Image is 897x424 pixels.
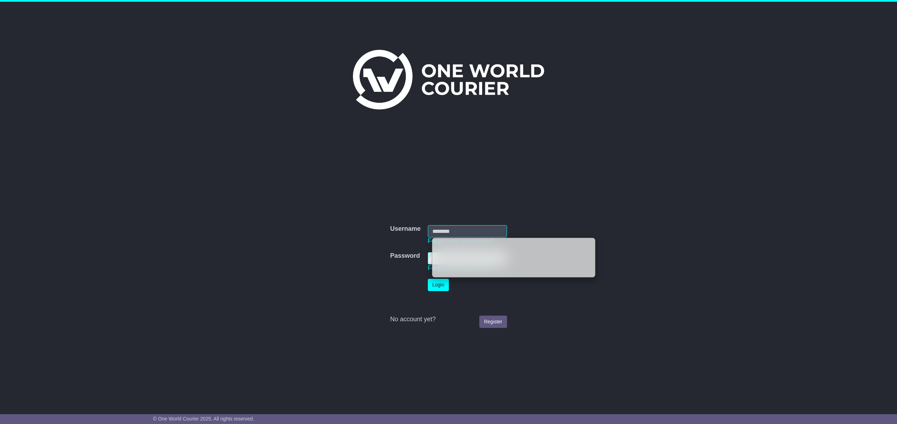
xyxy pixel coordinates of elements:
[479,316,507,328] a: Register
[153,416,254,422] span: © One World Courier 2025. All rights reserved.
[390,252,420,260] label: Password
[428,264,492,271] a: Forgot your password?
[390,316,507,323] div: No account yet?
[428,279,449,291] button: Login
[353,50,544,109] img: One World
[390,225,420,233] label: Username
[428,237,493,244] a: Forgot your username?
